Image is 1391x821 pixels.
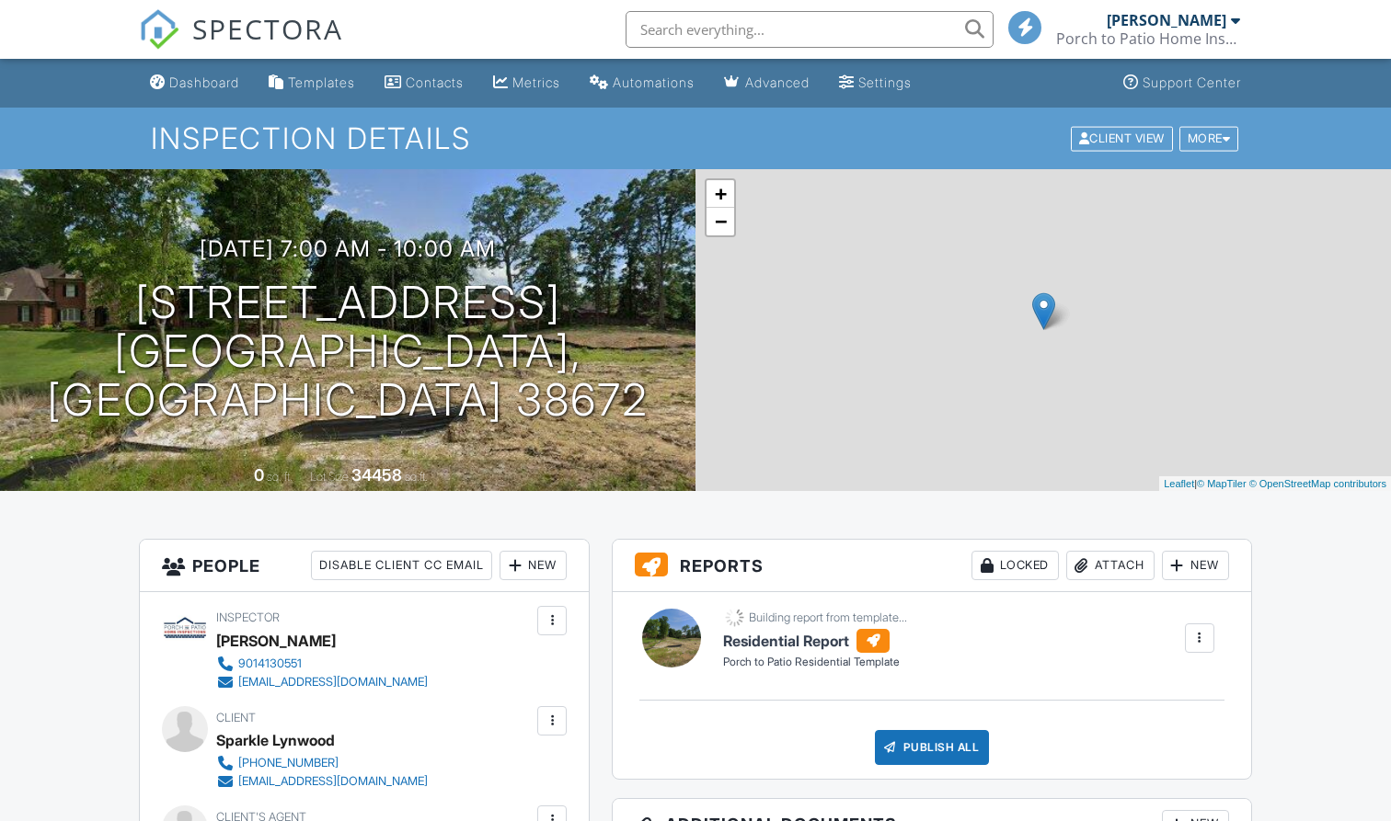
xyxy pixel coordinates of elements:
[723,629,907,653] h6: Residential Report
[238,656,302,671] div: 9014130551
[971,551,1059,580] div: Locked
[216,610,280,624] span: Inspector
[238,774,428,789] div: [EMAIL_ADDRESS][DOMAIN_NAME]
[29,279,666,424] h1: [STREET_ADDRESS] [GEOGRAPHIC_DATA], [GEOGRAPHIC_DATA] 38672
[1143,74,1241,90] div: Support Center
[1159,476,1391,492] div: |
[613,540,1251,592] h3: Reports
[723,606,746,629] img: loading-93afd81d04378562ca97960a6d0abf470c8f8241ccf6a1b4da771bf876922d1b.gif
[707,208,734,235] a: Zoom out
[143,66,247,100] a: Dashboard
[1069,131,1178,144] a: Client View
[1179,126,1239,151] div: More
[151,122,1240,154] h1: Inspection Details
[216,711,256,724] span: Client
[717,66,817,100] a: Advanced
[1107,11,1226,29] div: [PERSON_NAME]
[169,74,239,90] div: Dashboard
[1071,126,1173,151] div: Client View
[1066,551,1155,580] div: Attach
[723,655,907,670] div: Porch to Patio Residential Template
[707,180,734,208] a: Zoom in
[261,66,362,100] a: Templates
[139,25,343,63] a: SPECTORA
[310,470,349,484] span: Lot Size
[254,465,264,485] div: 0
[216,772,428,791] a: [EMAIL_ADDRESS][DOMAIN_NAME]
[613,74,695,90] div: Automations
[1197,478,1247,489] a: © MapTiler
[486,66,568,100] a: Metrics
[1249,478,1386,489] a: © OpenStreetMap contributors
[139,9,179,50] img: The Best Home Inspection Software - Spectora
[311,551,492,580] div: Disable Client CC Email
[626,11,994,48] input: Search everything...
[216,726,335,754] div: Sparkle Lynwood
[216,754,428,772] a: [PHONE_NUMBER]
[745,74,810,90] div: Advanced
[1056,29,1240,48] div: Porch to Patio Home Inspections
[216,627,336,655] div: [PERSON_NAME]
[140,540,589,592] h3: People
[192,9,343,48] span: SPECTORA
[216,655,428,673] a: 9014130551
[351,465,402,485] div: 34458
[405,470,428,484] span: sq.ft.
[582,66,702,100] a: Automations (Basic)
[238,675,428,690] div: [EMAIL_ADDRESS][DOMAIN_NAME]
[288,74,355,90] div: Templates
[406,74,464,90] div: Contacts
[749,610,907,625] div: Building report from template...
[875,730,990,765] div: Publish All
[500,551,567,580] div: New
[1162,551,1229,580] div: New
[238,756,339,770] div: [PHONE_NUMBER]
[267,470,293,484] span: sq. ft.
[216,673,428,691] a: [EMAIL_ADDRESS][DOMAIN_NAME]
[832,66,919,100] a: Settings
[512,74,560,90] div: Metrics
[377,66,471,100] a: Contacts
[200,236,496,261] h3: [DATE] 7:00 am - 10:00 am
[1116,66,1248,100] a: Support Center
[858,74,912,90] div: Settings
[1164,478,1194,489] a: Leaflet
